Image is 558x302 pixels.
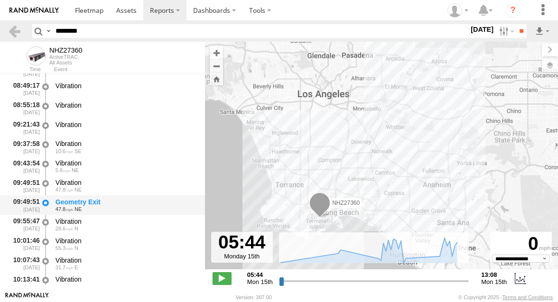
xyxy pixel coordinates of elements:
[495,24,516,38] label: Search Filter Options
[72,167,79,173] span: Heading: 65
[56,265,73,270] span: 31.7
[56,237,196,245] div: Vibration
[56,178,196,187] div: Vibration
[56,139,196,148] div: Vibration
[49,46,83,54] div: NHZ27360 - View Asset History
[8,235,41,253] div: 10:01:46 [DATE]
[54,67,205,72] div: Event
[56,226,73,231] span: 28.6
[332,199,360,206] span: NHZ27360
[49,60,83,65] div: All Assets
[458,294,553,300] div: © Copyright 2025 -
[56,167,70,173] span: 5.6
[56,217,196,226] div: Vibration
[8,100,41,117] div: 08:55:18 [DATE]
[56,148,73,154] span: 10.6
[210,59,223,73] button: Zoom out
[74,148,82,154] span: Heading: 150
[213,272,232,284] label: Play/Stop
[74,226,78,231] span: Heading: 3
[502,294,553,300] a: Terms and Conditions
[49,54,83,60] div: ActiveTRAC
[247,278,273,285] span: Mon 15th Sep 2025
[56,120,196,129] div: Vibration
[481,278,507,285] span: Mon 15th Sep 2025
[8,24,21,38] a: Back to previous Page
[492,233,550,255] div: 0
[74,284,78,290] span: Heading: 2
[45,24,52,38] label: Search Query
[8,80,41,98] div: 08:49:17 [DATE]
[56,206,73,212] span: 47.8
[236,294,272,300] div: Version: 307.00
[210,46,223,59] button: Zoom in
[56,101,196,110] div: Vibration
[534,24,550,38] label: Export results as...
[8,138,41,156] div: 09:37:58 [DATE]
[469,24,495,35] label: [DATE]
[5,293,49,302] a: Visit our Website
[8,67,41,72] div: Time
[8,216,41,233] div: 09:55:47 [DATE]
[481,271,507,278] strong: 13:08
[56,198,196,206] div: Geometry Exit
[9,7,59,14] img: rand-logo.svg
[56,245,73,251] span: 55.3
[56,159,196,167] div: Vibration
[8,274,41,292] div: 10:13:41 [DATE]
[74,206,82,212] span: Heading: 53
[247,271,273,278] strong: 05:44
[56,284,73,290] span: 57.8
[56,187,73,192] span: 47.8
[56,275,196,284] div: Vibration
[444,3,472,18] div: Zulema McIntosch
[8,119,41,137] div: 09:21:43 [DATE]
[74,187,82,192] span: Heading: 53
[8,157,41,175] div: 09:43:54 [DATE]
[210,73,223,85] button: Zoom Home
[8,196,41,214] div: 09:49:51 [DATE]
[56,256,196,265] div: Vibration
[74,265,78,270] span: Heading: 88
[74,245,78,251] span: Heading: 12
[56,82,196,90] div: Vibration
[505,3,521,18] i: ?
[8,255,41,272] div: 10:07:43 [DATE]
[8,177,41,194] div: 09:49:51 [DATE]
